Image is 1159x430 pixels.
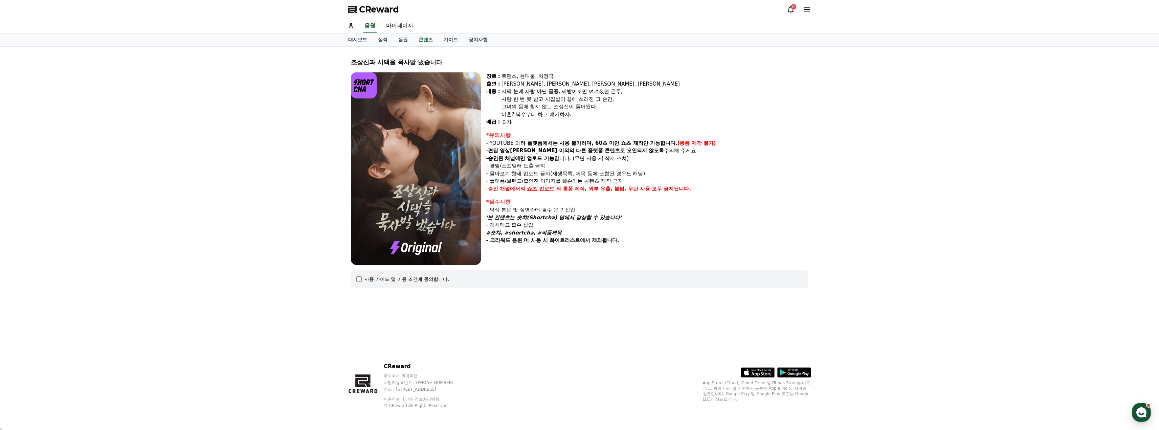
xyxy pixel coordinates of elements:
div: 출연 : [486,80,500,88]
div: *유의사항 [486,131,808,139]
a: 홈 [2,214,45,231]
p: - 몰아보기 형태 업로드 금지(재생목록, 제목 등에 포함된 경우도 해당) [486,170,808,178]
strong: 편집 영상[PERSON_NAME] 이외의 [488,148,574,154]
strong: (롱폼 제작 불가) [677,140,716,146]
a: 개인정보처리방침 [407,397,439,402]
a: 음원 [393,33,413,46]
div: 사랑 한 번 못 받고 시집살이 끝에 쓰러진 그 순간, [502,95,808,103]
div: 장르 : [486,72,500,80]
div: 내용 : [486,88,500,118]
strong: 승인 채널에서의 쇼츠 업로드 외 [488,186,561,192]
a: 실적 [373,33,393,46]
div: 이혼? 복수부터 하고 얘기하자. [502,111,808,118]
p: - 합니다. (무단 사용 시 삭제 조치) [486,155,808,162]
p: © CReward All Rights Reserved. [384,403,466,408]
p: - 플랫폼/브랜드/출연진 이미지를 훼손하는 콘텐츠 제작 금지 [486,177,808,185]
a: 가이드 [438,33,463,46]
a: 대화 [45,214,87,231]
a: 콘텐츠 [416,33,436,46]
div: 사용 가이드 및 이용 조건에 동의합니다. [364,276,449,282]
strong: 다른 플랫폼 콘텐츠로 오인되지 않도록 [576,148,664,154]
a: 설정 [87,214,130,231]
em: #숏챠, #shortcha, #작품제목 [486,230,562,236]
p: - 주의해 주세요. [486,147,808,155]
div: 그녀의 몸에 참지 않는 조상신이 들어왔다. [502,103,808,111]
p: - YOUTUBE 외 [486,139,808,147]
div: 6 [791,4,796,9]
p: 주식회사 와이피랩 [384,373,466,379]
span: 대화 [62,225,70,230]
a: 대시보드 [343,33,373,46]
div: 시댁 눈에 사람 아닌 몸종, 씨받이로만 여겨졌던 은주, [502,88,808,95]
p: - 결말/스포일러 노출 금지 [486,162,808,170]
a: 마이페이지 [381,19,419,33]
div: 조상신과 시댁을 묵사발 냈습니다 [351,58,808,67]
p: 사업자등록번호 : [PHONE_NUMBER] [384,380,466,385]
a: 6 [787,5,795,14]
span: 설정 [105,225,113,230]
strong: 타 플랫폼에서는 사용 불가하며, 60초 미만 쇼츠 제작만 가능합니다. [520,140,677,146]
a: 이용약관 [384,397,405,402]
img: logo [351,72,377,98]
div: 로맨스, 현대물, 치정극 [502,72,808,80]
a: 공지사항 [463,33,493,46]
img: video [351,72,481,265]
a: 홈 [343,19,359,33]
a: CReward [348,4,399,15]
p: 주소 : [STREET_ADDRESS] [384,387,466,392]
strong: 롱폼 제작, 외부 유출, 불펌, 무단 사용 모두 금지됩니다. [563,186,691,192]
p: - 해시태그 필수 삽입 [486,221,808,229]
div: 배급 : [486,118,500,126]
span: 홈 [21,225,25,230]
div: *필수사항 [486,198,808,206]
p: - [486,185,808,193]
p: - 영상 본문 및 설명란에 필수 문구 삽입 [486,206,808,214]
em: '본 컨텐츠는 숏챠(Shortcha) 앱에서 감상할 수 있습니다' [486,214,622,221]
div: 숏챠 [502,118,808,126]
strong: - 크리워드 음원 미 사용 시 화이트리스트에서 제외됩니다. [486,237,619,243]
span: CReward [359,4,399,15]
a: 음원 [363,19,377,33]
div: [PERSON_NAME], [PERSON_NAME], [PERSON_NAME], [PERSON_NAME] [502,80,808,88]
p: CReward [384,362,466,370]
p: App Store, iCloud, iCloud Drive 및 iTunes Store는 미국과 그 밖의 나라 및 지역에서 등록된 Apple Inc.의 서비스 상표입니다. Goo... [703,380,811,402]
strong: 승인된 채널에만 업로드 가능 [488,155,554,161]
